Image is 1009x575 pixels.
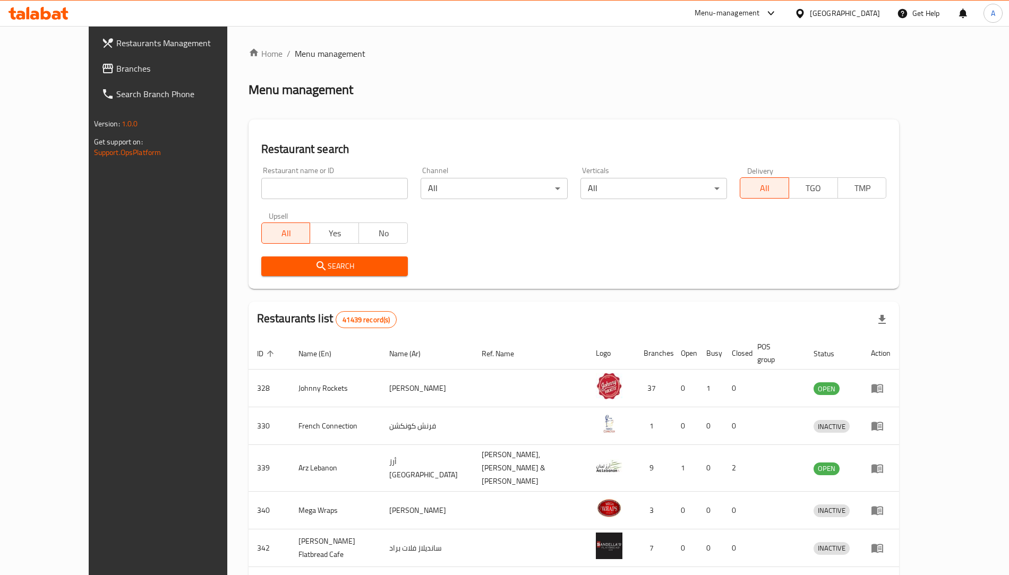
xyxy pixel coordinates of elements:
[580,178,727,199] div: All
[723,337,749,370] th: Closed
[261,222,311,244] button: All
[596,453,622,479] img: Arz Lebanon
[290,407,381,445] td: French Connection
[695,7,760,20] div: Menu-management
[257,347,277,360] span: ID
[358,222,408,244] button: No
[270,260,399,273] span: Search
[587,337,635,370] th: Logo
[747,167,774,174] label: Delivery
[381,492,473,529] td: [PERSON_NAME]
[249,47,283,60] a: Home
[363,226,404,241] span: No
[814,347,848,360] span: Status
[257,311,397,328] h2: Restaurants list
[116,62,249,75] span: Branches
[93,30,257,56] a: Restaurants Management
[871,542,891,554] div: Menu
[336,311,397,328] div: Total records count
[814,504,850,517] span: INACTIVE
[290,492,381,529] td: Mega Wraps
[698,407,723,445] td: 0
[672,370,698,407] td: 0
[381,407,473,445] td: فرنش كونكشن
[381,529,473,567] td: سانديلاز فلات براد
[249,47,900,60] nav: breadcrumb
[381,370,473,407] td: [PERSON_NAME]
[290,445,381,492] td: Arz Lebanon
[672,445,698,492] td: 1
[596,373,622,399] img: Johnny Rockets
[698,370,723,407] td: 1
[249,529,290,567] td: 342
[723,407,749,445] td: 0
[842,181,883,196] span: TMP
[814,420,850,433] div: INACTIVE
[871,419,891,432] div: Menu
[298,347,345,360] span: Name (En)
[814,420,850,433] span: INACTIVE
[837,177,887,199] button: TMP
[249,81,353,98] h2: Menu management
[635,370,672,407] td: 37
[389,347,434,360] span: Name (Ar)
[249,492,290,529] td: 340
[116,88,249,100] span: Search Branch Phone
[290,370,381,407] td: Johnny Rockets
[991,7,995,19] span: A
[93,81,257,107] a: Search Branch Phone
[596,410,622,437] img: French Connection
[723,492,749,529] td: 0
[94,135,143,149] span: Get support on:
[757,340,793,366] span: POS group
[672,529,698,567] td: 0
[740,177,789,199] button: All
[381,445,473,492] td: أرز [GEOGRAPHIC_DATA]
[814,383,840,395] span: OPEN
[723,445,749,492] td: 2
[421,178,567,199] div: All
[810,7,880,19] div: [GEOGRAPHIC_DATA]
[814,382,840,395] div: OPEN
[698,445,723,492] td: 0
[723,370,749,407] td: 0
[635,445,672,492] td: 9
[789,177,838,199] button: TGO
[793,181,834,196] span: TGO
[261,178,408,199] input: Search for restaurant name or ID..
[269,212,288,219] label: Upsell
[723,529,749,567] td: 0
[635,407,672,445] td: 1
[266,226,306,241] span: All
[698,492,723,529] td: 0
[93,56,257,81] a: Branches
[336,315,396,325] span: 41439 record(s)
[290,529,381,567] td: [PERSON_NAME] Flatbread Cafe
[871,462,891,475] div: Menu
[672,492,698,529] td: 0
[249,445,290,492] td: 339
[473,445,587,492] td: [PERSON_NAME],[PERSON_NAME] & [PERSON_NAME]
[871,382,891,394] div: Menu
[596,495,622,521] img: Mega Wraps
[122,117,138,131] span: 1.0.0
[261,141,887,157] h2: Restaurant search
[698,337,723,370] th: Busy
[745,181,785,196] span: All
[295,47,365,60] span: Menu management
[635,337,672,370] th: Branches
[672,337,698,370] th: Open
[814,462,840,475] span: OPEN
[862,337,899,370] th: Action
[871,504,891,517] div: Menu
[635,529,672,567] td: 7
[249,407,290,445] td: 330
[635,492,672,529] td: 3
[94,145,161,159] a: Support.OpsPlatform
[116,37,249,49] span: Restaurants Management
[261,256,408,276] button: Search
[94,117,120,131] span: Version:
[814,542,850,554] span: INACTIVE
